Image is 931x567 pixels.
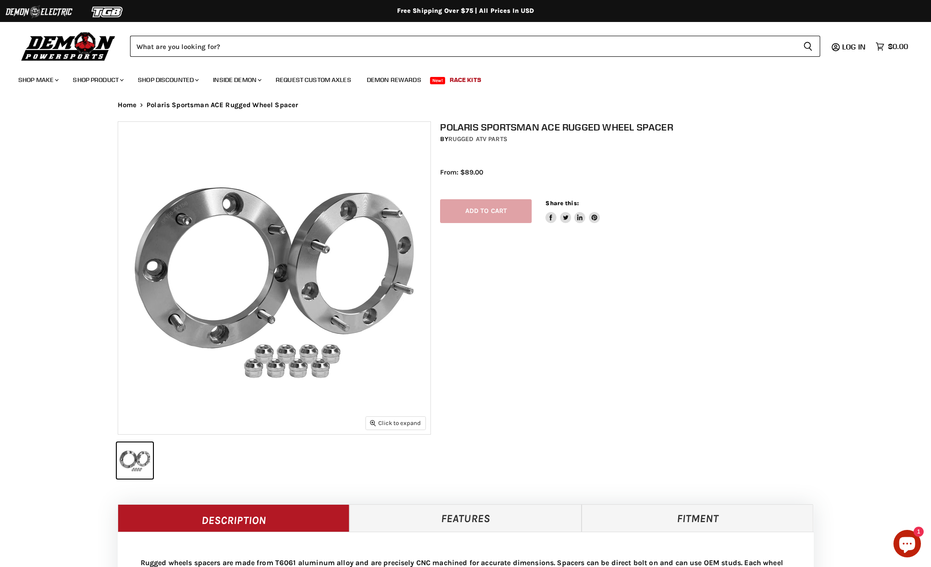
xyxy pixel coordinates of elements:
[440,168,483,176] span: From: $89.00
[582,504,814,532] a: Fitment
[545,199,600,224] aside: Share this:
[545,200,578,207] span: Share this:
[430,77,446,84] span: New!
[99,101,832,109] nav: Breadcrumbs
[269,71,358,89] a: Request Custom Axles
[206,71,267,89] a: Inside Demon
[130,36,820,57] form: Product
[796,36,820,57] button: Search
[11,67,906,89] ul: Main menu
[448,135,507,143] a: Rugged ATV Parts
[838,43,871,51] a: Log in
[349,504,582,532] a: Features
[118,504,350,532] a: Description
[891,530,924,560] inbox-online-store-chat: Shopify online store chat
[360,71,428,89] a: Demon Rewards
[117,442,153,479] button: Polaris Sportsman ACE Rugged Wheel Spacer thumbnail
[11,71,64,89] a: Shop Make
[131,71,204,89] a: Shop Discounted
[73,3,142,21] img: TGB Logo 2
[440,121,823,133] h1: Polaris Sportsman ACE Rugged Wheel Spacer
[130,36,796,57] input: Search
[440,134,823,144] div: by
[18,30,119,62] img: Demon Powersports
[888,42,908,51] span: $0.00
[443,71,488,89] a: Race Kits
[147,101,298,109] span: Polaris Sportsman ACE Rugged Wheel Spacer
[66,71,129,89] a: Shop Product
[118,122,430,434] img: Polaris Sportsman ACE Rugged Wheel Spacer
[5,3,73,21] img: Demon Electric Logo 2
[871,40,913,53] a: $0.00
[842,42,866,51] span: Log in
[366,417,425,429] button: Click to expand
[99,7,832,15] div: Free Shipping Over $75 | All Prices In USD
[118,101,137,109] a: Home
[370,420,421,426] span: Click to expand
